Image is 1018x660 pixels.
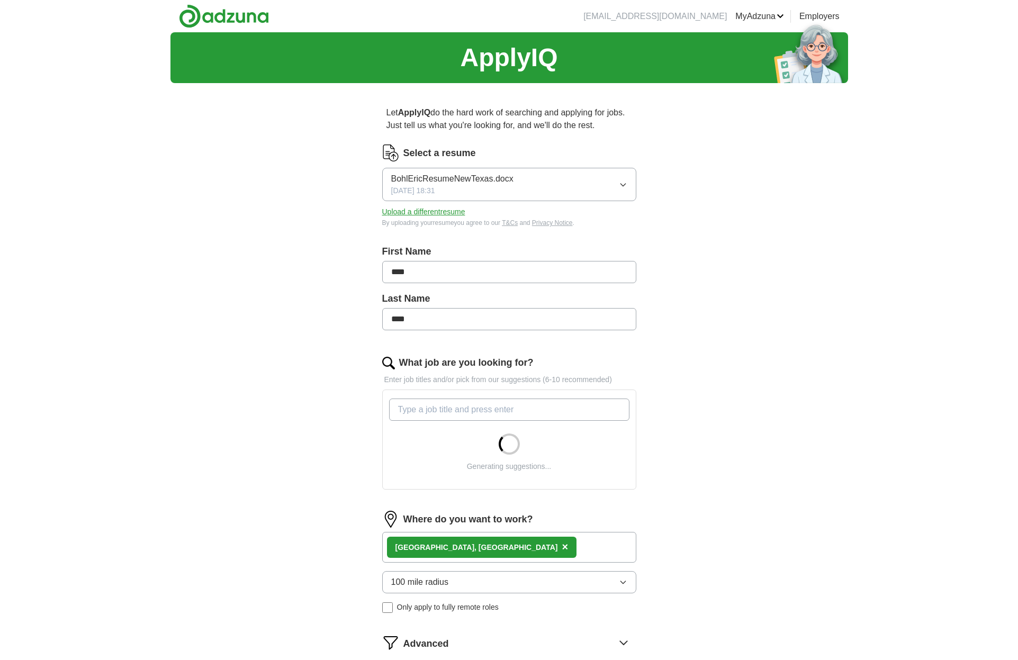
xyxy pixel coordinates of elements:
[799,10,840,23] a: Employers
[389,399,629,421] input: Type a job title and press enter
[397,602,499,613] span: Only apply to fully remote roles
[562,539,568,555] button: ×
[382,218,636,228] div: By uploading your resume you agree to our and .
[735,10,784,23] a: MyAdzuna
[395,542,558,553] div: [GEOGRAPHIC_DATA], [GEOGRAPHIC_DATA]
[403,637,449,651] span: Advanced
[391,576,449,589] span: 100 mile radius
[583,10,727,23] li: [EMAIL_ADDRESS][DOMAIN_NAME]
[399,356,534,370] label: What job are you looking for?
[179,4,269,28] img: Adzuna logo
[382,602,393,613] input: Only apply to fully remote roles
[382,206,465,218] button: Upload a differentresume
[398,108,430,117] strong: ApplyIQ
[382,374,636,385] p: Enter job titles and/or pick from our suggestions (6-10 recommended)
[391,185,435,196] span: [DATE] 18:31
[532,219,573,227] a: Privacy Notice
[382,357,395,369] img: search.png
[562,541,568,553] span: ×
[382,292,636,306] label: Last Name
[382,511,399,528] img: location.png
[382,245,636,259] label: First Name
[382,144,399,161] img: CV Icon
[382,634,399,651] img: filter
[460,39,557,77] h1: ApplyIQ
[382,168,636,201] button: BohlEricResumeNewTexas.docx[DATE] 18:31
[382,102,636,136] p: Let do the hard work of searching and applying for jobs. Just tell us what you're looking for, an...
[467,461,552,472] div: Generating suggestions...
[403,512,533,527] label: Where do you want to work?
[403,146,476,160] label: Select a resume
[502,219,518,227] a: T&Cs
[382,571,636,593] button: 100 mile radius
[391,173,513,185] span: BohlEricResumeNewTexas.docx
